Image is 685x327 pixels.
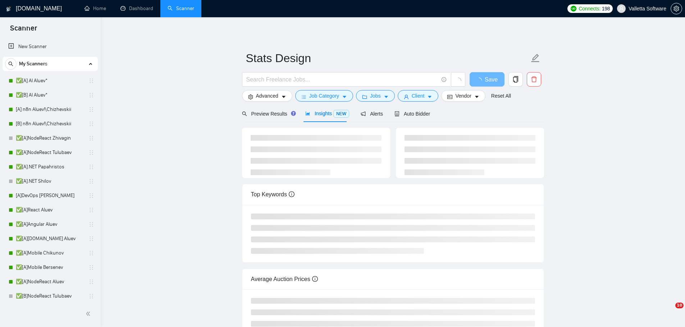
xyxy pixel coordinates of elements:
li: New Scanner [3,39,98,54]
span: notification [361,111,366,116]
span: idcard [447,94,452,99]
span: holder [88,135,94,141]
input: Search Freelance Jobs... [246,75,438,84]
span: caret-down [427,94,432,99]
span: caret-down [342,94,347,99]
span: holder [88,236,94,242]
span: loading [455,78,461,84]
span: info-circle [289,191,294,197]
span: Auto Bidder [394,111,430,117]
span: edit [531,53,540,63]
a: ✅[A].NET Papahristos [16,160,84,174]
a: ✅[B]NodeReact Tulubaev [16,289,84,303]
img: upwork-logo.png [571,6,576,11]
a: ✅[A][DOMAIN_NAME] Aluev [16,232,84,246]
span: double-left [86,310,93,317]
span: holder [88,250,94,256]
a: ✅[A]Mobile Bersenev [16,260,84,275]
div: Tooltip anchor [290,110,297,117]
a: ✅[B] AI Aluev* [16,88,84,102]
span: setting [248,94,253,99]
span: holder [88,193,94,198]
span: caret-down [474,94,479,99]
span: folder [362,94,367,99]
img: logo [6,3,11,15]
span: Save [485,75,498,84]
span: My Scanners [19,57,47,71]
span: Insights [305,111,349,116]
span: Alerts [361,111,383,117]
a: ✅[A]NodeReact Aluev [16,275,84,289]
span: 10 [675,303,684,308]
a: dashboardDashboard [120,5,153,11]
a: ✅[A]NodeReact Zhivagin [16,131,84,145]
span: holder [88,121,94,127]
span: Connects: [579,5,600,13]
span: info-circle [442,77,446,82]
span: info-circle [312,276,318,282]
a: ✅[A].NET Shilov [16,174,84,188]
span: search [5,61,16,66]
span: Client [412,92,425,100]
span: Jobs [370,92,381,100]
a: setting [671,6,682,11]
iframe: Intercom live chat [661,303,678,320]
span: holder [88,279,94,285]
span: delete [527,76,541,83]
span: holder [88,92,94,98]
span: holder [88,164,94,170]
span: bars [301,94,306,99]
span: 198 [602,5,610,13]
a: ✅[A] AI Aluev* [16,74,84,88]
span: NEW [333,110,349,118]
a: ✅[A]Mobile Chikunov [16,246,84,260]
button: Save [470,72,504,87]
span: holder [88,107,94,112]
span: holder [88,221,94,227]
a: searchScanner [168,5,194,11]
div: Average Auction Prices [251,269,535,289]
span: holder [88,207,94,213]
span: holder [88,150,94,155]
input: Scanner name... [246,49,529,67]
button: copy [508,72,523,87]
a: homeHome [85,5,106,11]
span: Scanner [4,23,43,38]
span: user [619,6,624,11]
span: loading [476,78,485,83]
span: robot [394,111,399,116]
a: [A] n8n Aluev!\Chizhevskii [16,102,84,117]
button: setting [671,3,682,14]
span: Job Category [309,92,339,100]
span: area-chart [305,111,310,116]
a: [B] n8n Aluev!\Chizhevskii [16,117,84,131]
span: setting [671,6,682,11]
span: holder [88,293,94,299]
a: New Scanner [8,39,92,54]
span: Preview Results [242,111,294,117]
button: settingAdvancedcaret-down [242,90,292,102]
button: delete [527,72,541,87]
span: caret-down [384,94,389,99]
span: holder [88,265,94,270]
span: search [242,111,247,116]
a: ✅[A]React Aluev [16,203,84,217]
button: folderJobscaret-down [356,90,395,102]
button: search [5,58,17,70]
button: idcardVendorcaret-down [441,90,485,102]
a: ✅[A]Angular Aluev [16,217,84,232]
a: ✅[A]NodeReact Tulubaev [16,145,84,160]
span: Advanced [256,92,278,100]
a: Reset All [491,92,511,100]
span: Vendor [455,92,471,100]
span: holder [88,178,94,184]
span: caret-down [281,94,286,99]
button: userClientcaret-down [398,90,439,102]
span: holder [88,78,94,84]
div: Top Keywords [251,184,535,205]
a: [A]DevOps [PERSON_NAME] [16,188,84,203]
span: copy [509,76,522,83]
span: user [404,94,409,99]
button: barsJob Categorycaret-down [295,90,353,102]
